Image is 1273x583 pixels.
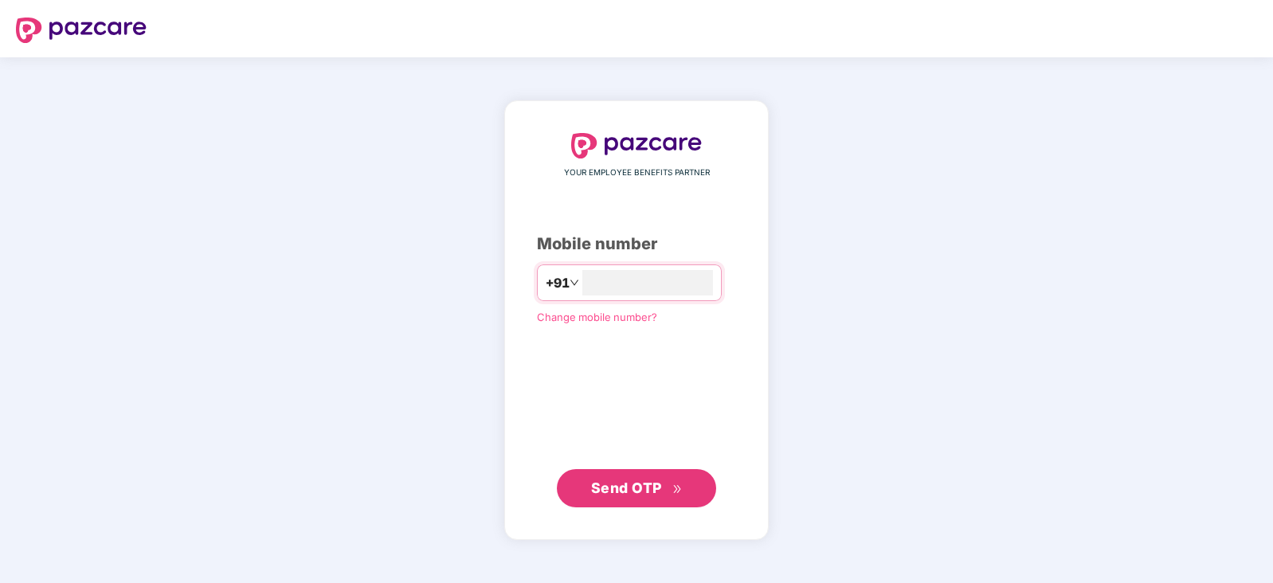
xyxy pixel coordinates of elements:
[537,232,736,256] div: Mobile number
[570,278,579,288] span: down
[546,273,570,293] span: +91
[537,311,657,323] a: Change mobile number?
[591,479,662,496] span: Send OTP
[672,484,683,495] span: double-right
[16,18,147,43] img: logo
[557,469,716,507] button: Send OTPdouble-right
[571,133,702,158] img: logo
[564,166,710,179] span: YOUR EMPLOYEE BENEFITS PARTNER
